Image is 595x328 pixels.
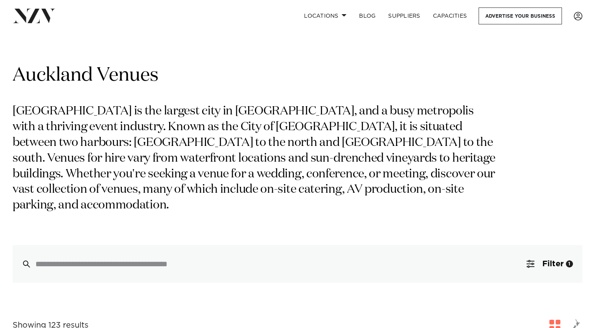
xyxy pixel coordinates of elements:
[298,7,353,24] a: Locations
[382,7,426,24] a: SUPPLIERS
[566,260,573,267] div: 1
[13,104,499,214] p: [GEOGRAPHIC_DATA] is the largest city in [GEOGRAPHIC_DATA], and a busy metropolis with a thriving...
[427,7,473,24] a: Capacities
[13,63,582,88] h1: Auckland Venues
[353,7,382,24] a: BLOG
[517,245,582,283] button: Filter1
[542,260,564,268] span: Filter
[479,7,562,24] a: Advertise your business
[13,9,55,23] img: nzv-logo.png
